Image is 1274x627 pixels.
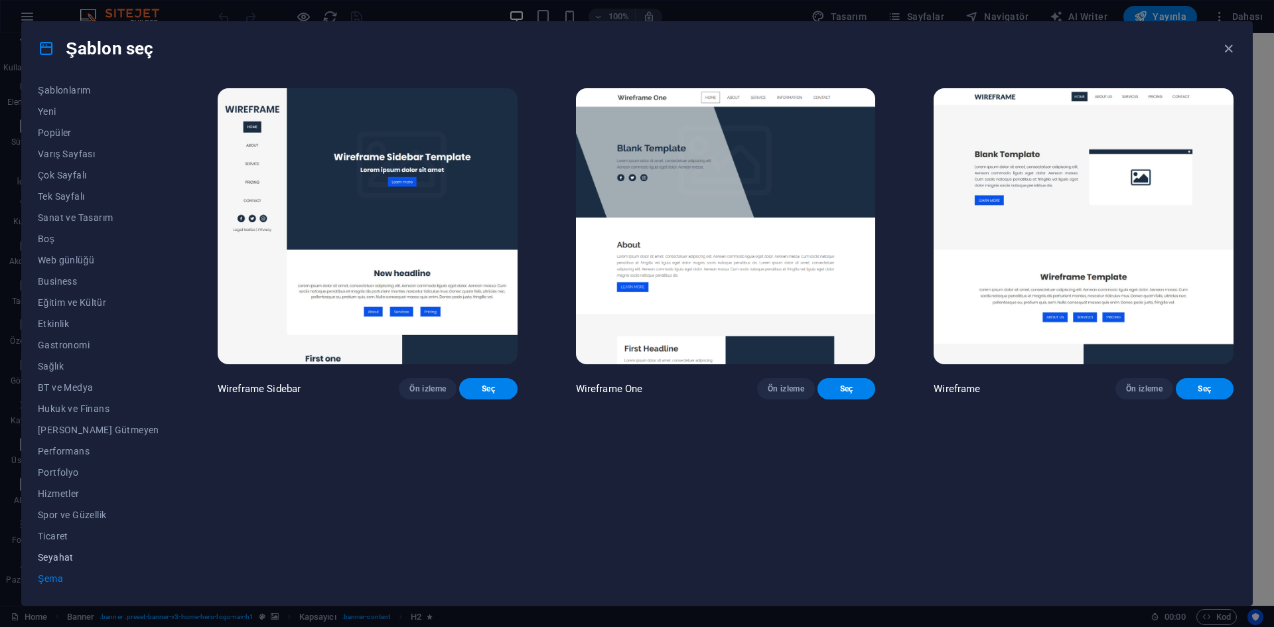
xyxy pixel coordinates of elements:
p: Wireframe Sidebar [218,382,301,395]
img: Wireframe Sidebar [218,88,518,364]
button: Çok Sayfalı [38,165,159,186]
button: Boş [38,228,159,249]
span: Seç [828,383,865,394]
p: Wireframe One [576,382,643,395]
span: Etkinlik [38,318,159,329]
button: Seç [817,378,875,399]
span: Varış Sayfası [38,149,159,159]
span: Performans [38,446,159,456]
span: Boş [38,234,159,244]
p: Wireframe [934,382,980,395]
span: Ön izleme [768,383,804,394]
button: Ön izleme [399,378,457,399]
span: Business [38,276,159,287]
button: Seyahat [38,547,159,568]
button: Spor ve Güzellik [38,504,159,525]
button: Gastronomi [38,334,159,356]
span: Ticaret [38,531,159,541]
img: Wireframe One [576,88,876,364]
span: Şema [38,573,159,584]
button: Hukuk ve Finans [38,398,159,419]
button: Tek Sayfalı [38,186,159,207]
span: Yeni [38,106,159,117]
span: Gastronomi [38,340,159,350]
button: Ticaret [38,525,159,547]
span: Seç [470,383,506,394]
button: Ön izleme [1115,378,1173,399]
span: Çok Sayfalı [38,170,159,180]
span: Hizmetler [38,488,159,499]
button: Şema [38,568,159,589]
button: [PERSON_NAME] Gütmeyen [38,419,159,441]
span: Sanat ve Tasarım [38,212,159,223]
span: Ön izleme [409,383,446,394]
span: Eğitim ve Kültür [38,297,159,308]
span: Tek Sayfalı [38,191,159,202]
button: Seç [459,378,517,399]
h4: Şablon seç [38,38,153,59]
button: Sağlık [38,356,159,377]
button: Etkinlik [38,313,159,334]
span: Seç [1186,383,1223,394]
span: Sağlık [38,361,159,372]
span: Spor ve Güzellik [38,510,159,520]
span: Hukuk ve Finans [38,403,159,414]
button: BT ve Medya [38,377,159,398]
button: Hizmetler [38,483,159,504]
button: Portfolyo [38,462,159,483]
button: Performans [38,441,159,462]
span: Portfolyo [38,467,159,478]
button: Seç [1176,378,1234,399]
span: Ön izleme [1126,383,1163,394]
button: Ön izleme [757,378,815,399]
button: Eğitim ve Kültür [38,292,159,313]
button: Varış Sayfası [38,143,159,165]
button: Sanat ve Tasarım [38,207,159,228]
span: Seyahat [38,552,159,563]
button: Yeni [38,101,159,122]
span: Şablonlarım [38,85,159,96]
span: [PERSON_NAME] Gütmeyen [38,425,159,435]
button: Şablonlarım [38,80,159,101]
span: Web günlüğü [38,255,159,265]
img: Wireframe [934,88,1234,364]
button: Web günlüğü [38,249,159,271]
span: Popüler [38,127,159,138]
button: Popüler [38,122,159,143]
button: Business [38,271,159,292]
span: BT ve Medya [38,382,159,393]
